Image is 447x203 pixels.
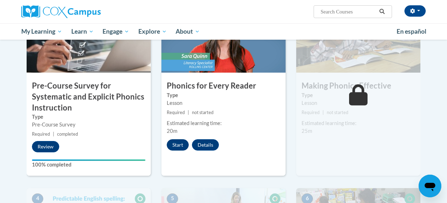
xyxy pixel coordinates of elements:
[57,131,78,137] span: completed
[192,139,219,151] button: Details
[171,23,205,40] a: About
[32,159,145,161] div: Your progress
[167,139,189,151] button: Start
[392,24,431,39] a: En español
[302,128,312,134] span: 25m
[167,110,185,115] span: Required
[71,27,94,36] span: Learn
[302,110,320,115] span: Required
[188,110,189,115] span: |
[17,23,67,40] a: My Learning
[302,91,415,99] label: Type
[302,99,415,107] div: Lesson
[167,91,280,99] label: Type
[397,28,426,35] span: En español
[404,5,426,17] button: Account Settings
[167,128,177,134] span: 20m
[322,110,324,115] span: |
[302,119,415,127] div: Estimated learning time:
[161,80,286,91] h3: Phonics for Every Reader
[176,27,200,36] span: About
[21,5,101,18] img: Cox Campus
[21,27,62,36] span: My Learning
[32,121,145,129] div: Pre-Course Survey
[53,131,54,137] span: |
[320,7,377,16] input: Search Courses
[377,7,387,16] button: Search
[167,99,280,107] div: Lesson
[134,23,171,40] a: Explore
[67,23,98,40] a: Learn
[32,113,145,121] label: Type
[167,119,280,127] div: Estimated learning time:
[16,23,431,40] div: Main menu
[138,27,167,36] span: Explore
[327,110,348,115] span: not started
[98,23,134,40] a: Engage
[32,141,59,152] button: Review
[103,27,129,36] span: Engage
[32,161,145,169] label: 100% completed
[27,80,151,113] h3: Pre-Course Survey for Systematic and Explicit Phonics Instruction
[192,110,214,115] span: not started
[32,131,50,137] span: Required
[21,5,149,18] a: Cox Campus
[419,175,441,197] iframe: Button to launch messaging window
[296,80,420,91] h3: Making Phonics Effective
